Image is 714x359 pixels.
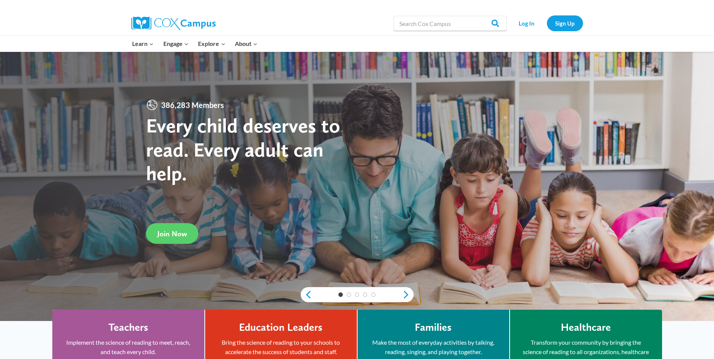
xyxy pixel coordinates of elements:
[369,338,498,357] p: Make the most of everyday activities by talking, reading, singing, and playing together.
[347,292,351,297] a: 2
[157,229,187,238] span: Join Now
[402,290,414,299] a: next
[158,99,227,111] span: 386,283 Members
[510,15,543,31] a: Log In
[108,321,148,334] h4: Teachers
[132,39,154,49] span: Learn
[371,292,376,297] a: 5
[363,292,367,297] a: 4
[146,113,340,185] strong: Every child deserves to read. Every adult can help.
[239,321,323,334] h4: Education Leaders
[510,15,583,31] nav: Secondary Navigation
[338,292,343,297] a: 1
[561,321,611,334] h4: Healthcare
[163,39,189,49] span: Engage
[301,287,414,302] div: content slider buttons
[547,15,583,31] a: Sign Up
[415,321,452,334] h4: Families
[198,39,225,49] span: Explore
[131,17,216,30] img: Cox Campus
[128,36,262,52] nav: Primary Navigation
[146,223,198,244] a: Join Now
[216,338,346,357] p: Bring the science of reading to your schools to accelerate the success of students and staff.
[394,16,507,31] input: Search Cox Campus
[64,338,193,357] p: Implement the science of reading to meet, reach, and teach every child.
[235,39,257,49] span: About
[301,290,312,299] a: previous
[355,292,359,297] a: 3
